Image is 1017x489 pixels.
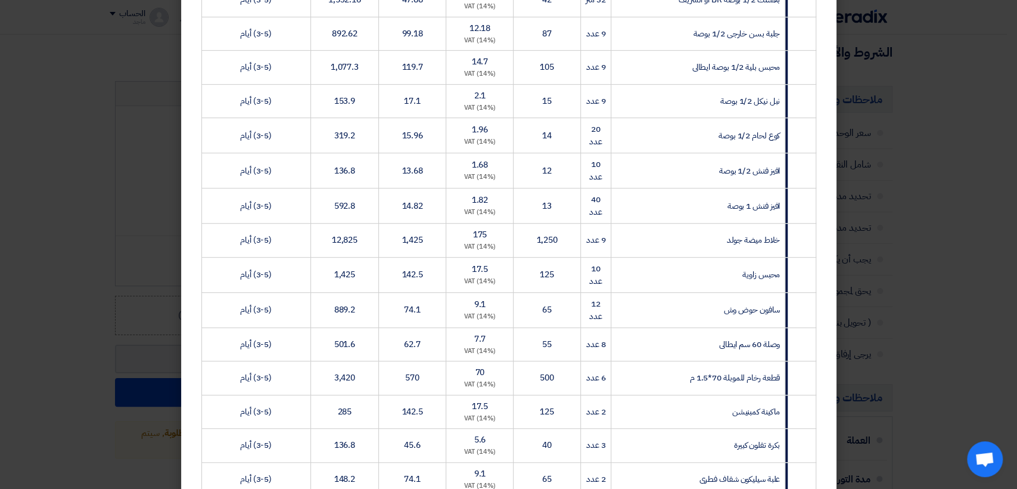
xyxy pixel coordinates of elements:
span: (3-5) أيام [240,473,272,485]
span: 592.8 [334,200,356,212]
span: 14.82 [402,200,423,212]
span: (3-5) أيام [240,200,272,212]
div: (14%) VAT [451,137,508,147]
span: 175 [472,228,487,241]
span: جلبة بسن خارجى 1/2 بوصة [693,27,780,40]
span: 99.18 [402,27,423,40]
span: 14 [542,129,552,142]
span: 136.8 [334,439,356,451]
span: 17.5 [472,263,489,276]
span: (3-5) أيام [240,61,272,73]
span: 10 عدد [589,262,602,287]
span: 15.96 [402,129,423,142]
span: (3-5) أيام [240,234,272,246]
span: ماكينة كمبنيشن [732,406,780,418]
span: 12.18 [469,22,491,35]
span: 12,825 [332,234,357,246]
div: (14%) VAT [451,208,508,218]
span: 148.2 [334,473,356,485]
span: 17.1 [404,95,421,107]
span: 889.2 [334,304,356,316]
span: (3-5) أيام [240,406,272,418]
span: 125 [540,406,554,418]
span: 65 [542,304,552,316]
span: 500 [540,372,554,384]
span: (3-5) أيام [240,304,272,316]
span: 40 [542,439,552,451]
span: 9.1 [474,298,486,311]
span: 142.5 [402,268,423,281]
span: 153.9 [334,95,356,107]
span: 20 عدد [589,123,602,148]
span: سافون حوض وش [723,304,780,316]
span: (3-5) أيام [240,95,272,107]
span: 74.1 [404,473,421,485]
div: (14%) VAT [451,36,508,46]
div: (14%) VAT [451,346,508,357]
span: 1,250 [536,234,558,246]
div: (14%) VAT [451,103,508,113]
span: 142.5 [402,406,423,418]
span: 15 [542,95,552,107]
span: محبس بلية 1/2 بوصة ايطالى [692,61,780,73]
span: (3-5) أيام [240,338,272,351]
span: نبل نيكل 1/2 بوصة [720,95,780,107]
span: كوع لحام 1/2 بوصة [719,129,780,142]
span: 3 عدد [586,439,606,451]
span: 136.8 [334,165,356,177]
span: وصلة 60 سم ايطالى [719,338,780,351]
span: 319.2 [334,129,356,142]
div: (14%) VAT [451,312,508,322]
span: 3,420 [334,372,356,384]
span: 2.1 [474,89,486,102]
span: (3-5) أيام [240,268,272,281]
span: 10 عدد [589,158,602,183]
span: 285 [337,406,352,418]
span: 70 [475,366,484,379]
span: 62.7 [404,338,421,351]
span: 87 [542,27,552,40]
span: 892.62 [332,27,357,40]
div: (14%) VAT [451,242,508,252]
div: (14%) VAT [451,447,508,457]
span: 1,425 [334,268,356,281]
span: (3-5) أيام [240,27,272,40]
span: 12 عدد [589,298,602,323]
span: (3-5) أيام [240,439,272,451]
div: (14%) VAT [451,2,508,12]
div: (14%) VAT [451,380,508,390]
span: 17.5 [472,400,489,413]
span: 1,425 [402,234,423,246]
span: 9 عدد [586,95,606,107]
span: 2 عدد [586,473,606,485]
span: 45.6 [404,439,421,451]
span: 55 [542,338,552,351]
span: 1,077.3 [331,61,359,73]
span: قطعة رخام للموبلة 70*1.5 م [690,372,780,384]
span: 6 عدد [586,372,606,384]
div: (14%) VAT [451,414,508,424]
span: 105 [540,61,554,73]
span: 2 عدد [586,406,606,418]
span: 9.1 [474,468,486,480]
span: 1.82 [472,194,489,206]
span: 74.1 [404,304,421,316]
span: 5.6 [474,434,486,446]
span: 13 [542,200,552,212]
span: 40 عدد [589,193,602,218]
span: 13.68 [402,165,423,177]
span: 119.7 [402,61,423,73]
span: خلاط ميضة جولد [726,234,780,246]
span: (3-5) أيام [240,372,272,384]
span: 8 عدد [586,338,606,351]
div: (14%) VAT [451,277,508,287]
span: 14.7 [472,55,489,68]
span: 1.96 [472,123,489,136]
span: 12 [542,165,552,177]
span: 9 عدد [586,234,606,246]
div: (14%) VAT [451,172,508,182]
div: (14%) VAT [451,69,508,79]
span: (3-5) أيام [240,129,272,142]
span: (3-5) أيام [240,165,272,177]
a: Open chat [967,441,1003,477]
